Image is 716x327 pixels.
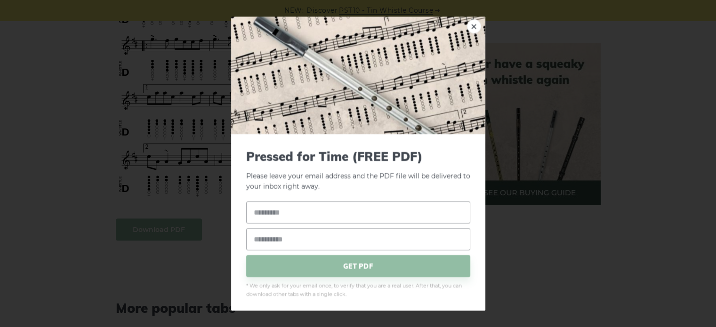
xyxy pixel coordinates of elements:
[246,255,470,277] span: GET PDF
[246,149,470,192] p: Please leave your email address and the PDF file will be delivered to your inbox right away.
[246,149,470,164] span: Pressed for Time (FREE PDF)
[246,282,470,299] span: * We only ask for your email once, to verify that you are a real user. After that, you can downlo...
[231,16,485,134] img: Tin Whistle Tab Preview
[467,19,481,33] a: ×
